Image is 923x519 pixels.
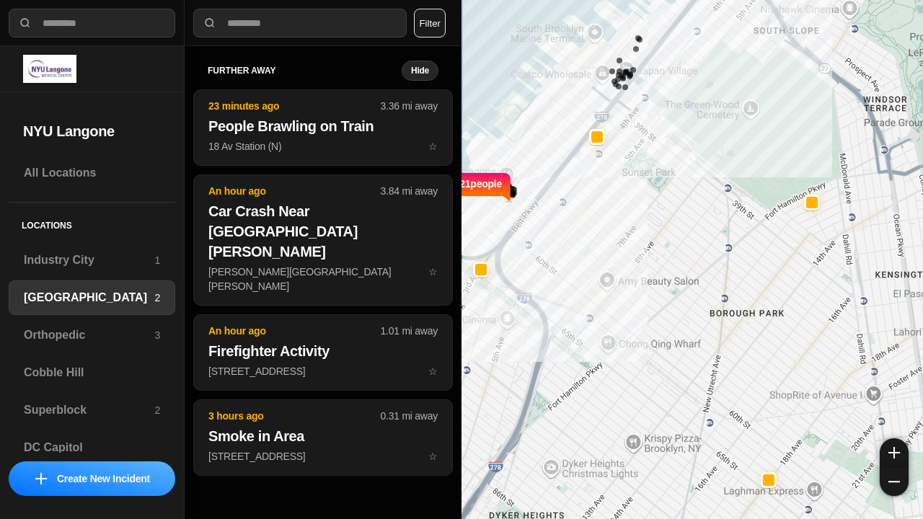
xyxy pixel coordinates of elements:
[428,451,438,462] span: star
[208,265,438,293] p: [PERSON_NAME][GEOGRAPHIC_DATA][PERSON_NAME]
[24,164,160,182] h3: All Locations
[411,65,429,76] small: Hide
[428,141,438,152] span: star
[18,16,32,30] img: search
[208,99,381,113] p: 23 minutes ago
[428,266,438,278] span: star
[193,174,453,306] button: An hour ago3.84 mi awayCar Crash Near [GEOGRAPHIC_DATA][PERSON_NAME][PERSON_NAME][GEOGRAPHIC_DATA...
[193,314,453,391] button: An hour ago1.01 mi awayFirefighter Activity[STREET_ADDRESS]star
[154,403,160,417] p: 2
[9,393,175,427] a: Superblock2
[880,438,909,467] button: zoom-in
[381,409,438,423] p: 0.31 mi away
[414,9,446,37] button: Filter
[208,65,402,76] h5: further away
[9,280,175,315] a: [GEOGRAPHIC_DATA]2
[193,265,453,278] a: An hour ago3.84 mi awayCar Crash Near [GEOGRAPHIC_DATA][PERSON_NAME][PERSON_NAME][GEOGRAPHIC_DATA...
[208,201,438,262] h2: Car Crash Near [GEOGRAPHIC_DATA][PERSON_NAME]
[208,139,438,154] p: 18 Av Station (N)
[24,439,160,456] h3: DC Capitol
[9,156,175,190] a: All Locations
[193,450,453,462] a: 3 hours ago0.31 mi awaySmoke in Area[STREET_ADDRESS]star
[24,327,154,344] h3: Orthopedic
[57,471,150,486] p: Create New Incident
[208,184,381,198] p: An hour ago
[23,121,161,141] h2: NYU Langone
[193,140,453,152] a: 23 minutes ago3.36 mi awayPeople Brawling on Train18 Av Station (N)star
[888,447,900,458] img: zoom-in
[454,177,502,208] p: 421 people
[24,364,160,381] h3: Cobble Hill
[154,253,160,267] p: 1
[381,324,438,338] p: 1.01 mi away
[154,290,160,305] p: 2
[193,365,453,377] a: An hour ago1.01 mi awayFirefighter Activity[STREET_ADDRESS]star
[208,409,381,423] p: 3 hours ago
[402,61,438,81] button: Hide
[9,355,175,390] a: Cobble Hill
[208,426,438,446] h2: Smoke in Area
[9,203,175,243] h5: Locations
[9,243,175,278] a: Industry City1
[381,99,438,113] p: 3.36 mi away
[9,430,175,465] a: DC Capitol
[208,116,438,136] h2: People Brawling on Train
[24,289,154,306] h3: [GEOGRAPHIC_DATA]
[208,324,381,338] p: An hour ago
[35,473,47,484] img: icon
[428,365,438,377] span: star
[888,476,900,487] img: zoom-out
[24,252,154,269] h3: Industry City
[381,184,438,198] p: 3.84 mi away
[9,318,175,352] a: Orthopedic3
[880,467,909,496] button: zoom-out
[502,171,513,203] img: notch
[203,16,217,30] img: search
[23,55,76,83] img: logo
[208,364,438,378] p: [STREET_ADDRESS]
[154,328,160,342] p: 3
[208,449,438,463] p: [STREET_ADDRESS]
[24,402,154,419] h3: Superblock
[193,89,453,166] button: 23 minutes ago3.36 mi awayPeople Brawling on Train18 Av Station (N)star
[9,461,175,496] button: iconCreate New Incident
[208,341,438,361] h2: Firefighter Activity
[193,399,453,476] button: 3 hours ago0.31 mi awaySmoke in Area[STREET_ADDRESS]star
